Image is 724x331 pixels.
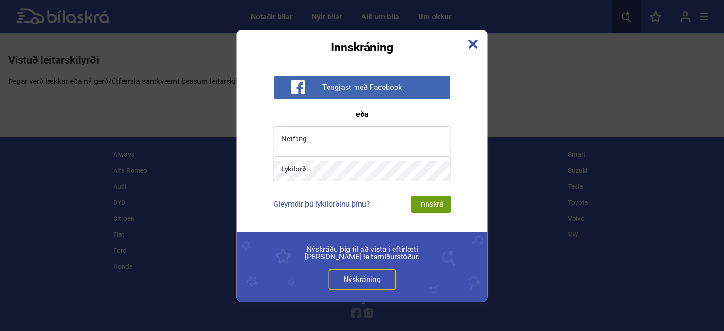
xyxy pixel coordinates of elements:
a: Nýskráning [328,269,396,290]
a: Gleymdir þú lykilorðinu þínu? [273,200,370,209]
div: Innskrá [411,196,451,213]
img: close-x.svg [468,39,478,49]
span: eða [351,111,373,118]
a: Tengjast með Facebook [274,82,450,91]
span: Tengjast með Facebook [322,83,402,92]
div: Innskráning [237,30,488,53]
img: facebook-white-icon.svg [291,80,305,94]
span: Nýskráðu þig til að vista í eftirlæti [PERSON_NAME] leitarniðurstöður. [258,246,467,261]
